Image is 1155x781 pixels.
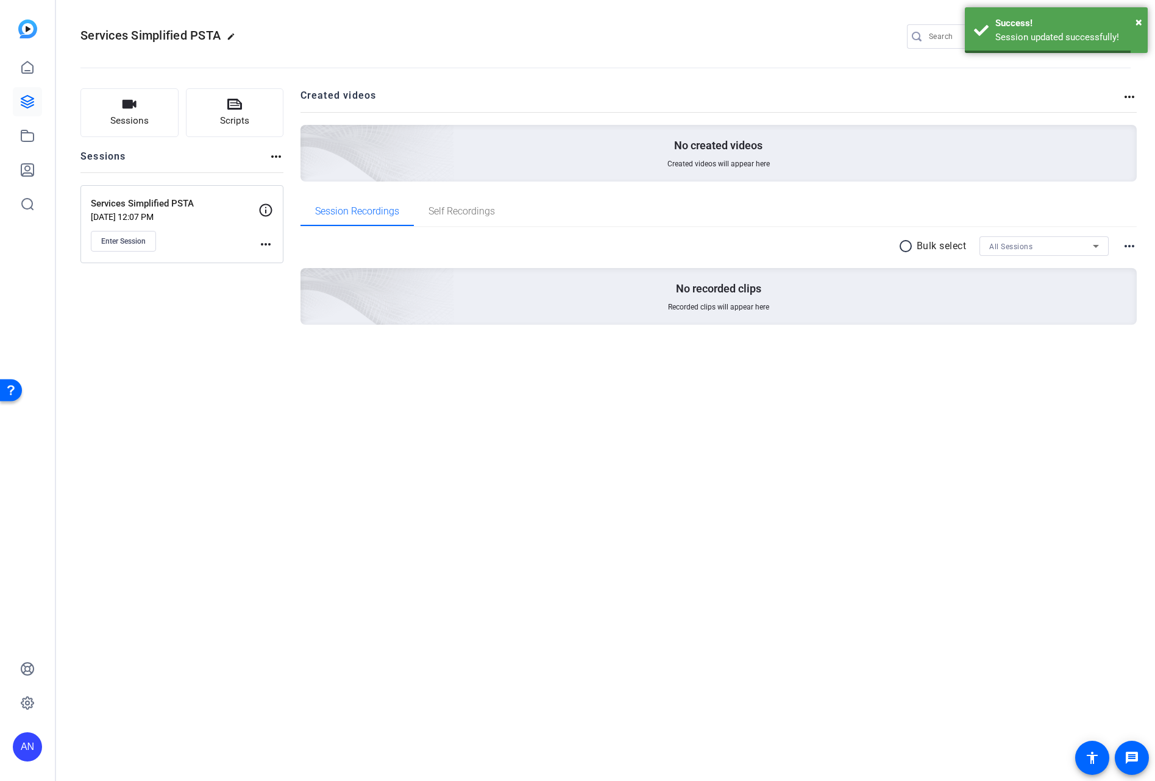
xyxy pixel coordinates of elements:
mat-icon: more_horiz [258,237,273,252]
span: Recorded clips will appear here [668,302,769,312]
p: No recorded clips [676,281,761,296]
img: blue-gradient.svg [18,19,37,38]
div: Session updated successfully! [995,30,1139,44]
mat-icon: more_horiz [269,149,283,164]
div: AN [13,732,42,762]
span: Self Recordings [428,207,495,216]
mat-icon: message [1125,751,1139,765]
p: Services Simplified PSTA [91,197,258,211]
span: All Sessions [989,242,1032,251]
span: Sessions [110,114,149,128]
mat-icon: more_horiz [1122,239,1137,253]
button: Enter Session [91,231,156,252]
img: Creted videos background [164,4,455,269]
div: Success! [995,16,1139,30]
span: × [1135,15,1142,29]
mat-icon: edit [227,32,241,47]
input: Search [929,29,1039,44]
button: Close [1135,13,1142,31]
mat-icon: more_horiz [1122,90,1137,104]
button: Sessions [80,88,179,137]
h2: Sessions [80,149,126,172]
span: Created videos will appear here [667,159,770,169]
span: Services Simplified PSTA [80,28,221,43]
h2: Created videos [300,88,1123,112]
p: No created videos [674,138,762,153]
img: embarkstudio-empty-session.png [164,147,455,412]
p: Bulk select [917,239,967,253]
span: Session Recordings [315,207,399,216]
span: Scripts [220,114,249,128]
mat-icon: radio_button_unchecked [898,239,917,253]
mat-icon: accessibility [1085,751,1100,765]
p: [DATE] 12:07 PM [91,212,258,222]
span: Enter Session [101,236,146,246]
button: Scripts [186,88,284,137]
